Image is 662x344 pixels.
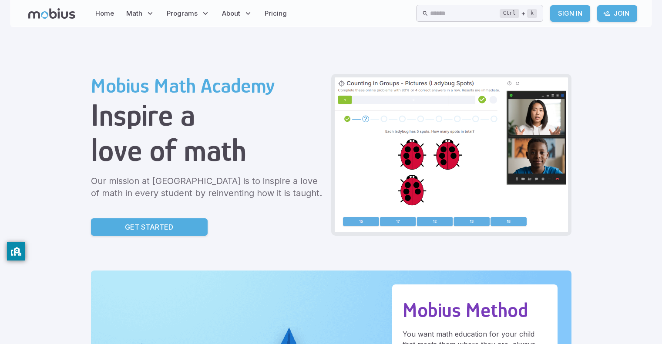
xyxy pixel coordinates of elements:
a: Home [93,3,117,23]
p: Our mission at [GEOGRAPHIC_DATA] is to inspire a love of math in every student by reinventing how... [91,175,324,199]
p: Get Started [125,222,173,232]
kbd: Ctrl [500,9,519,18]
span: About [222,9,240,18]
a: Sign In [550,5,590,22]
h2: Mobius Math Academy [91,74,324,97]
a: Join [597,5,637,22]
kbd: k [527,9,537,18]
h1: love of math [91,133,324,168]
div: + [500,8,537,19]
img: Grade 2 Class [335,77,568,232]
span: Math [126,9,142,18]
h1: Inspire a [91,97,324,133]
span: Programs [167,9,198,18]
button: privacy banner [7,242,25,261]
a: Pricing [262,3,289,23]
h2: Mobius Method [403,298,547,322]
a: Get Started [91,218,208,236]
